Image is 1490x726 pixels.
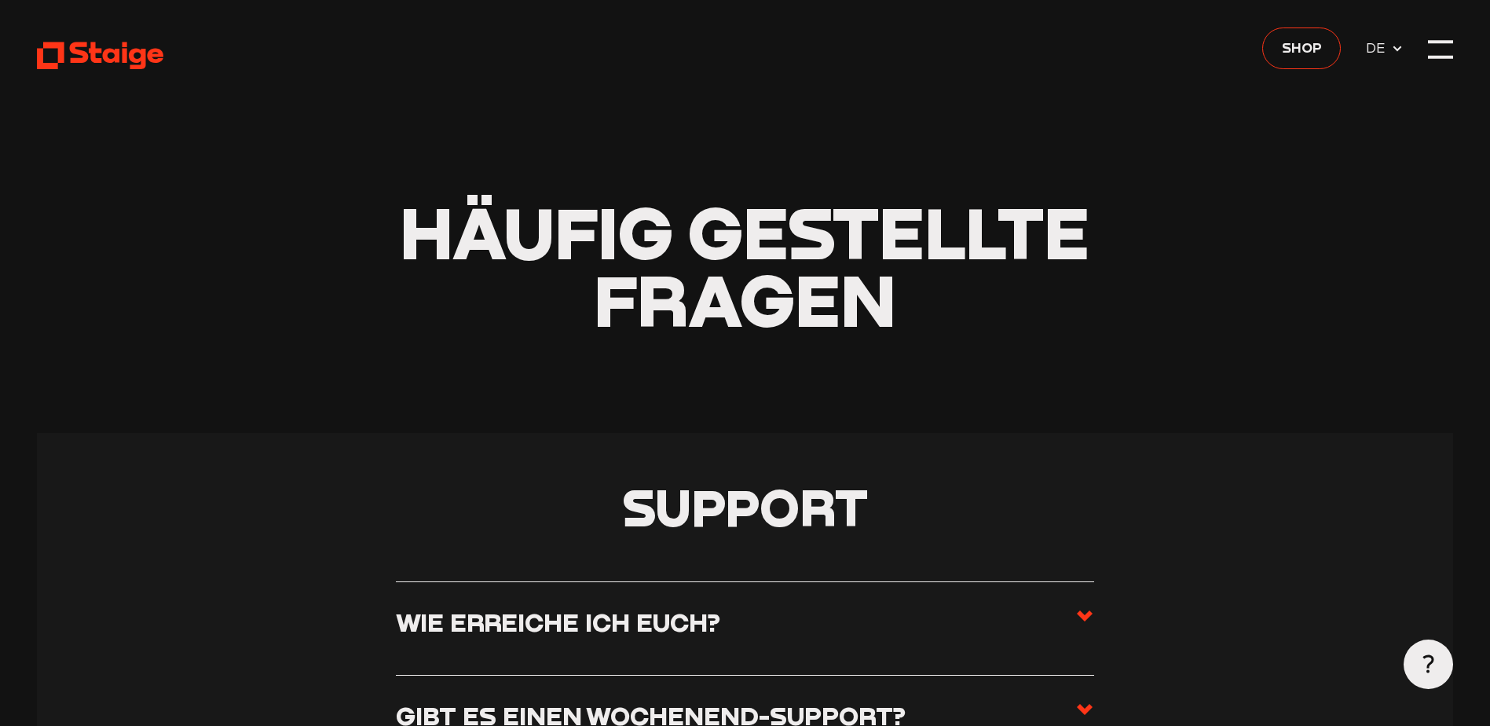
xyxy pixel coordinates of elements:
[1282,36,1322,58] span: Shop
[1366,37,1391,59] span: DE
[1262,27,1341,69] a: Shop
[622,476,868,537] span: Support
[396,607,720,637] h3: Wie erreiche ich euch?
[400,189,1089,343] span: Häufig gestellte Fragen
